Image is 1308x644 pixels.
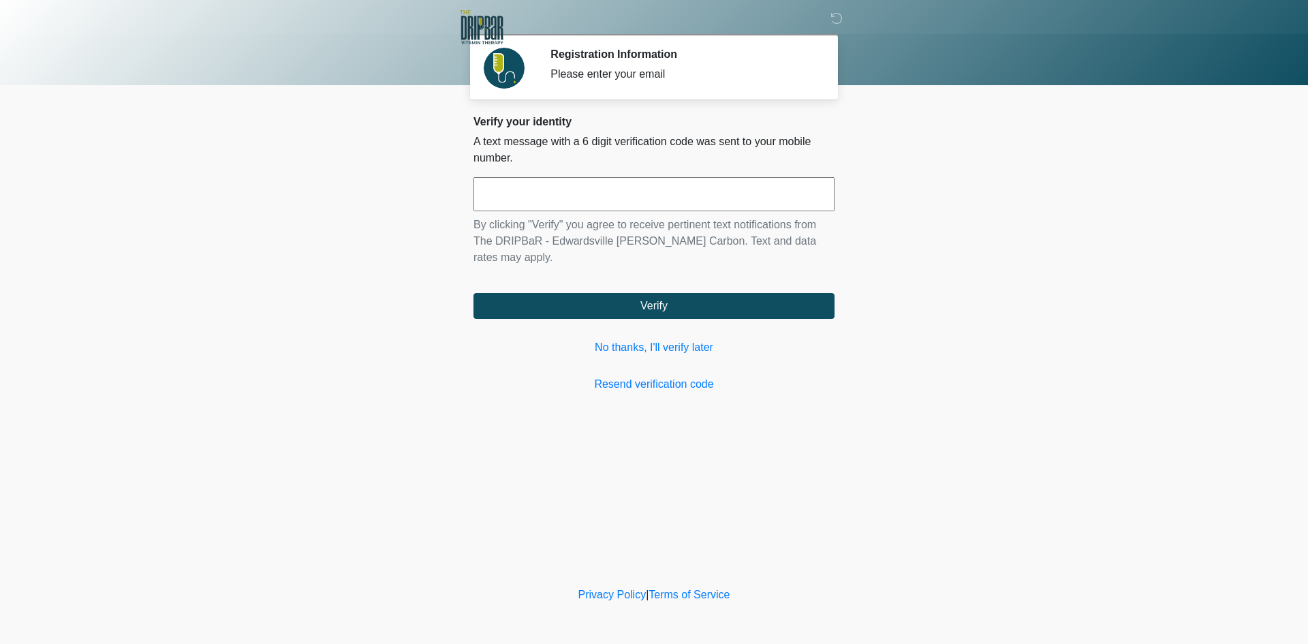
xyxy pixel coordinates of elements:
a: No thanks, I'll verify later [473,339,835,356]
button: Verify [473,293,835,319]
img: The DRIPBaR - Edwardsville Glen Carbon Logo [460,10,503,44]
a: | [646,589,649,600]
p: A text message with a 6 digit verification code was sent to your mobile number. [473,134,835,166]
a: Resend verification code [473,376,835,393]
h2: Verify your identity [473,115,835,128]
a: Terms of Service [649,589,730,600]
p: By clicking "Verify" you agree to receive pertinent text notifications from The DRIPBaR - Edwards... [473,217,835,266]
a: Privacy Policy [578,589,647,600]
img: Agent Avatar [484,48,525,89]
div: Please enter your email [550,66,814,82]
